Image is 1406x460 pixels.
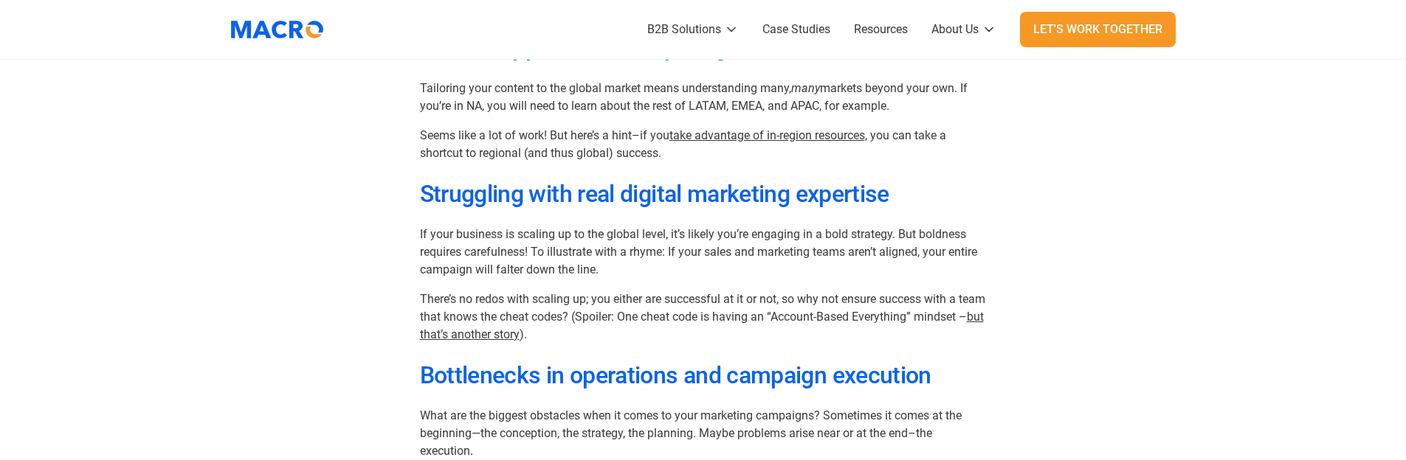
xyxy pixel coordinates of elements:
[1020,12,1176,47] a: Let's Work Together
[931,21,979,38] div: About Us
[231,11,334,48] a: home
[791,81,820,95] em: many
[420,310,984,341] a: but that’s another story
[224,11,331,48] img: Macromator Logo
[420,290,987,344] p: There’s no redos with scaling up; you either are successful at it or not, so why not ensure succe...
[420,361,987,389] h3: Bottlenecks in operations and campaign execution
[420,226,987,279] p: If your business is scaling up to the global level, it’s likely you’re engaging in a bold strateg...
[1033,21,1162,38] div: Let's Work Together
[420,180,987,208] h3: Struggling with real digital marketing expertise
[669,128,865,142] a: take advantage of in-region resources
[420,80,987,115] p: Tailoring your content to the global market means understanding many, markets beyond your own. If...
[420,127,987,162] p: Seems like a lot of work! But here’s a hint–if you , you can take a shortcut to regional (and thu...
[647,21,721,38] div: B2B Solutions
[420,407,987,460] p: What are the biggest obstacles when it comes to your marketing campaigns? Sometimes it comes at t...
